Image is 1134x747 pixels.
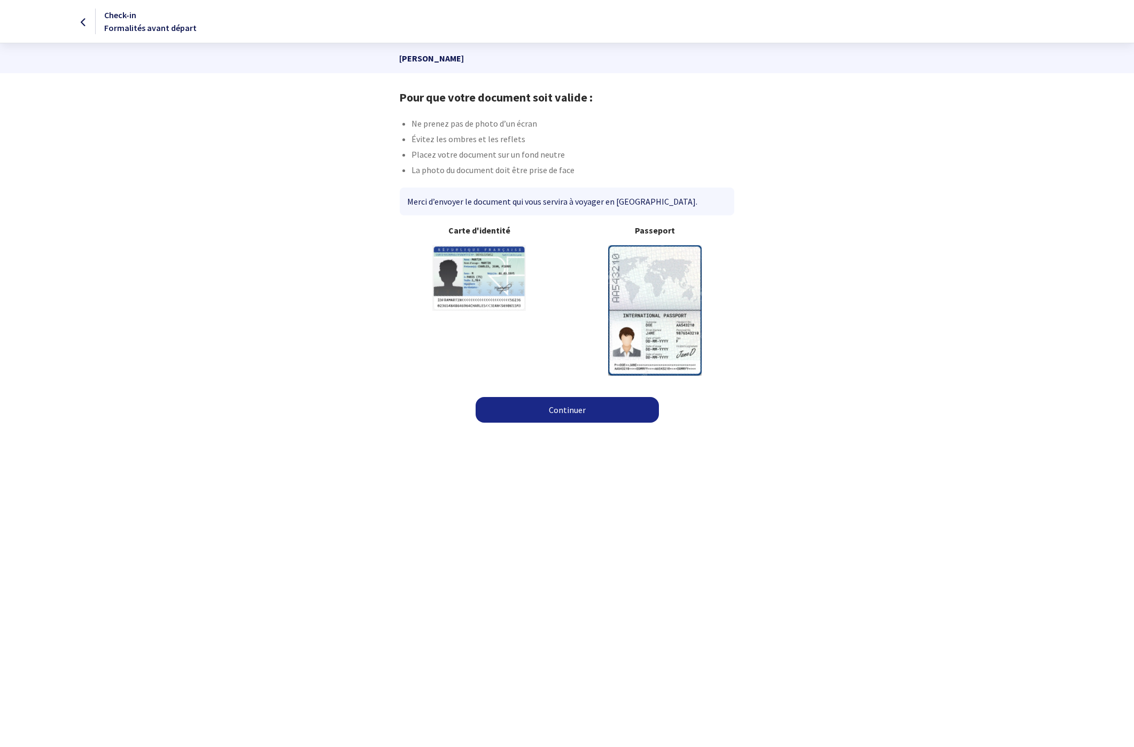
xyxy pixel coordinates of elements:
[411,133,734,148] li: Évitez les ombres et les reflets
[399,90,734,104] h1: Pour que votre document soit valide :
[104,10,197,33] span: Check-in Formalités avant départ
[400,224,558,237] b: Carte d'identité
[608,245,702,375] img: illuPasseport.svg
[411,164,734,179] li: La photo du document doit être prise de face
[399,43,734,73] p: [PERSON_NAME]
[432,245,526,311] img: illuCNI.svg
[411,148,734,164] li: Placez votre document sur un fond neutre
[411,117,734,133] li: Ne prenez pas de photo d’un écran
[400,188,734,215] div: Merci d’envoyer le document qui vous servira à voyager en [GEOGRAPHIC_DATA].
[476,397,659,423] a: Continuer
[576,224,734,237] b: Passeport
